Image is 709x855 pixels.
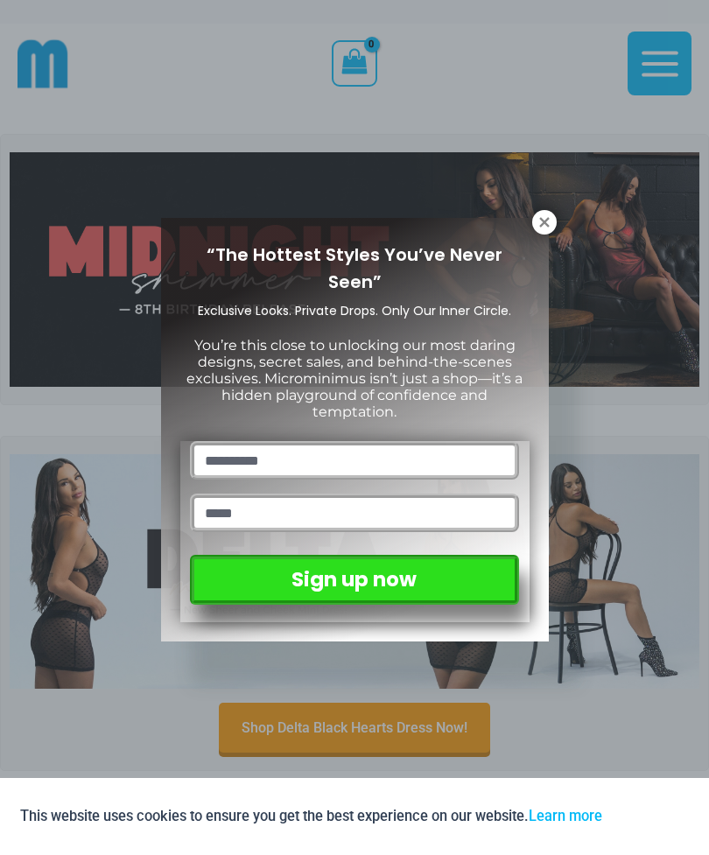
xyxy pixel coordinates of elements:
[532,210,557,235] button: Close
[207,242,502,294] span: “The Hottest Styles You’ve Never Seen”
[198,302,511,319] span: Exclusive Looks. Private Drops. Only Our Inner Circle.
[190,555,518,605] button: Sign up now
[615,795,690,837] button: Accept
[186,337,523,421] span: You’re this close to unlocking our most daring designs, secret sales, and behind-the-scenes exclu...
[20,804,602,828] p: This website uses cookies to ensure you get the best experience on our website.
[529,808,602,824] a: Learn more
